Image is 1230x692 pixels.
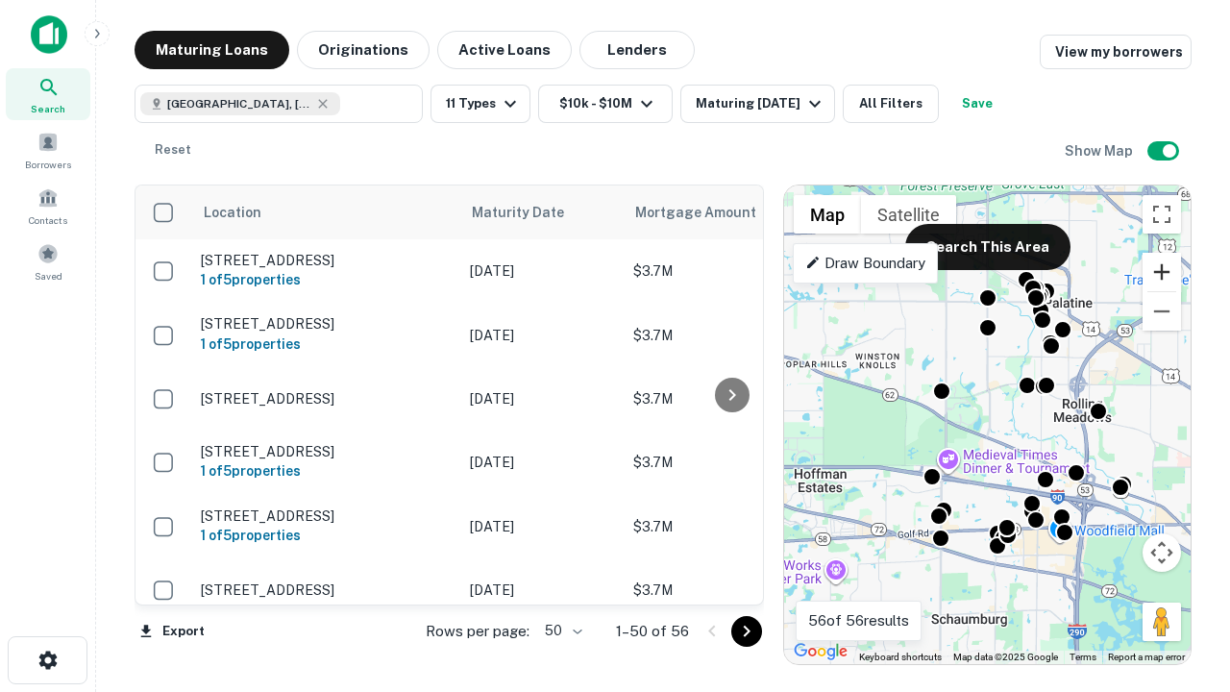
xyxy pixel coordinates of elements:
[201,460,451,482] h6: 1 of 5 properties
[297,31,430,69] button: Originations
[1108,652,1185,662] a: Report a map error
[947,85,1008,123] button: Save your search to get updates of matches that match your search criteria.
[201,252,451,269] p: [STREET_ADDRESS]
[905,224,1070,270] button: Search This Area
[616,620,689,643] p: 1–50 of 56
[201,334,451,355] h6: 1 of 5 properties
[191,185,460,239] th: Location
[633,516,825,537] p: $3.7M
[460,185,624,239] th: Maturity Date
[6,180,90,232] a: Contacts
[633,580,825,601] p: $3.7M
[633,325,825,346] p: $3.7M
[430,85,530,123] button: 11 Types
[1134,538,1230,630] iframe: Chat Widget
[470,388,614,409] p: [DATE]
[470,325,614,346] p: [DATE]
[201,525,451,546] h6: 1 of 5 properties
[31,101,65,116] span: Search
[794,195,861,234] button: Show street map
[135,31,289,69] button: Maturing Loans
[633,388,825,409] p: $3.7M
[579,31,695,69] button: Lenders
[6,68,90,120] a: Search
[470,260,614,282] p: [DATE]
[537,617,585,645] div: 50
[1065,140,1136,161] h6: Show Map
[6,124,90,176] a: Borrowers
[538,85,673,123] button: $10k - $10M
[696,92,826,115] div: Maturing [DATE]
[633,260,825,282] p: $3.7M
[167,95,311,112] span: [GEOGRAPHIC_DATA], [GEOGRAPHIC_DATA]
[624,185,835,239] th: Mortgage Amount
[843,85,939,123] button: All Filters
[859,651,942,664] button: Keyboard shortcuts
[805,252,925,275] p: Draw Boundary
[201,443,451,460] p: [STREET_ADDRESS]
[25,157,71,172] span: Borrowers
[1143,195,1181,234] button: Toggle fullscreen view
[201,390,451,408] p: [STREET_ADDRESS]
[808,609,909,632] p: 56 of 56 results
[437,31,572,69] button: Active Loans
[142,131,204,169] button: Reset
[470,452,614,473] p: [DATE]
[789,639,852,664] a: Open this area in Google Maps (opens a new window)
[731,616,762,647] button: Go to next page
[29,212,67,228] span: Contacts
[633,452,825,473] p: $3.7M
[1143,533,1181,572] button: Map camera controls
[635,201,781,224] span: Mortgage Amount
[201,581,451,599] p: [STREET_ADDRESS]
[6,235,90,287] a: Saved
[680,85,835,123] button: Maturing [DATE]
[135,617,209,646] button: Export
[470,516,614,537] p: [DATE]
[1143,253,1181,291] button: Zoom in
[1143,292,1181,331] button: Zoom out
[203,201,261,224] span: Location
[470,580,614,601] p: [DATE]
[789,639,852,664] img: Google
[201,315,451,333] p: [STREET_ADDRESS]
[472,201,589,224] span: Maturity Date
[201,507,451,525] p: [STREET_ADDRESS]
[784,185,1191,664] div: 0 0
[953,652,1058,662] span: Map data ©2025 Google
[35,268,62,284] span: Saved
[861,195,956,234] button: Show satellite imagery
[426,620,529,643] p: Rows per page:
[1070,652,1096,662] a: Terms (opens in new tab)
[201,269,451,290] h6: 1 of 5 properties
[31,15,67,54] img: capitalize-icon.png
[1040,35,1192,69] a: View my borrowers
